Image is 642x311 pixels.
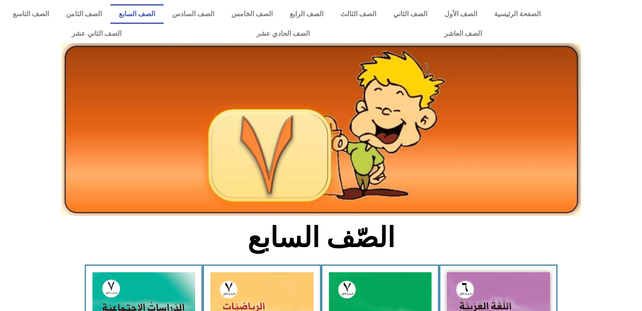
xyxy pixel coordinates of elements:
[223,4,281,24] a: الصف الخامس
[377,24,549,43] a: الصف العاشر
[164,4,223,24] a: الصف السادس
[4,4,58,24] a: الصف التاسع
[180,221,462,254] h2: الصّف السابع
[385,4,436,24] a: الصف الثاني
[189,24,377,43] a: الصف الحادي عشر
[4,24,189,43] a: الصف الثاني عشر
[58,4,110,24] a: الصف الثامن
[486,4,549,24] a: الصفحة الرئيسية
[110,4,164,24] a: الصف السابع
[281,4,332,24] a: الصف الرابع
[436,4,486,24] a: الصف الأول
[332,4,385,24] a: الصف الثالث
